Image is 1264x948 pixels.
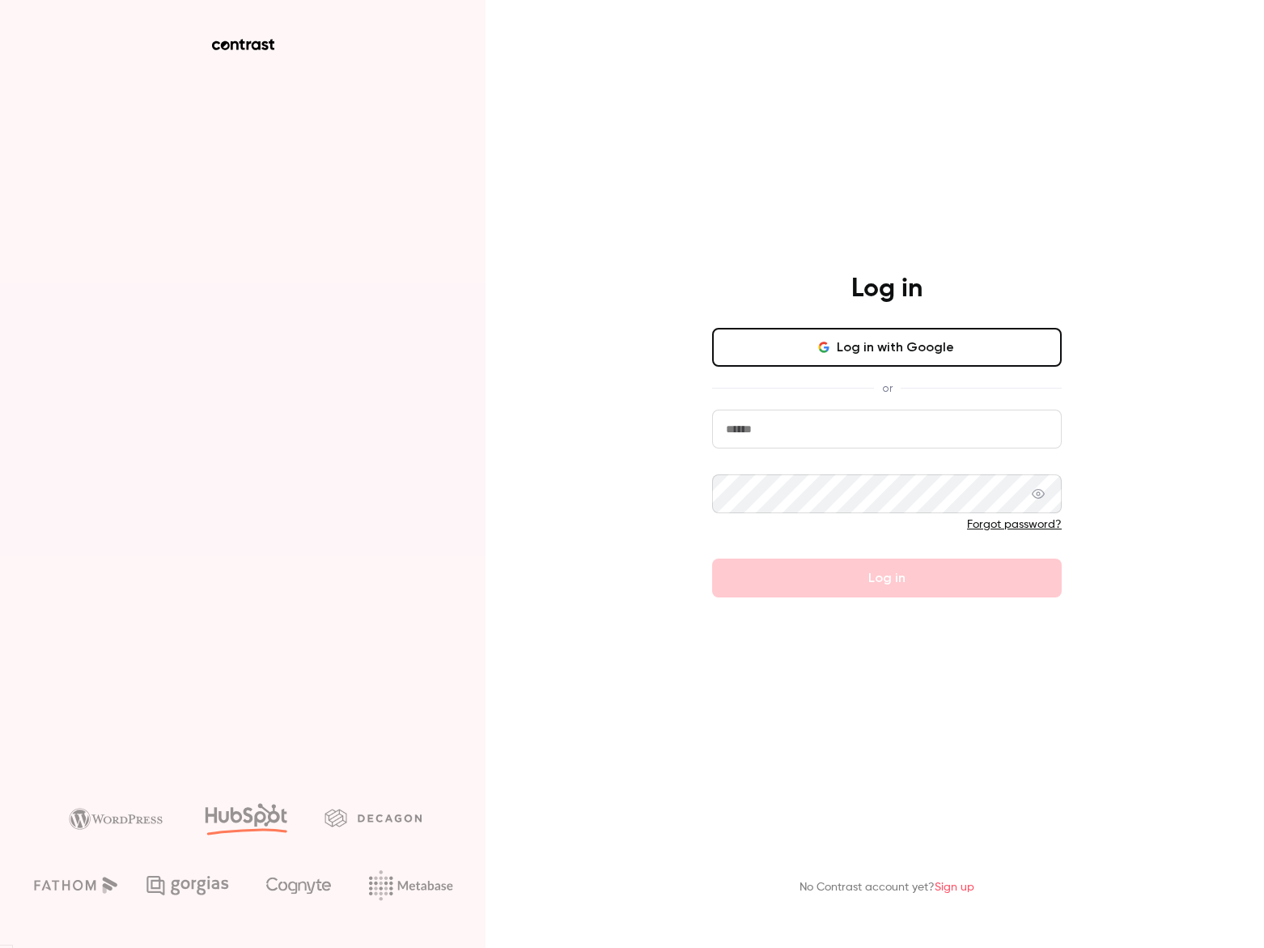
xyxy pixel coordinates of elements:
button: Log in with Google [712,328,1062,367]
a: Forgot password? [967,519,1062,530]
a: Sign up [935,882,974,893]
h4: Log in [851,273,923,305]
span: or [874,380,901,397]
p: No Contrast account yet? [800,879,974,896]
img: decagon [324,809,422,827]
